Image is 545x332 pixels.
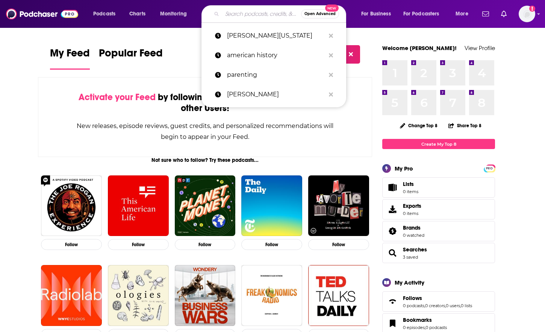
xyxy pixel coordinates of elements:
a: My Feed [50,47,90,70]
span: 0 items [403,211,421,216]
a: 0 podcasts [425,325,447,330]
span: Monitoring [160,9,187,19]
a: 0 podcasts [403,303,424,308]
img: Podchaser - Follow, Share and Rate Podcasts [6,7,78,21]
span: PRO [485,166,494,171]
img: Business Wars [175,265,236,326]
span: For Podcasters [403,9,439,19]
div: Not sure who to follow? Try these podcasts... [38,157,372,163]
a: 0 lists [461,303,472,308]
span: Lists [385,182,400,193]
a: Ologies with Alie Ward [108,265,169,326]
button: Show profile menu [519,6,535,22]
span: Follows [403,295,422,302]
a: Show notifications dropdown [498,8,510,20]
a: 3 saved [403,254,418,260]
button: Follow [241,239,302,250]
a: Brands [403,224,424,231]
img: This American Life [108,175,169,236]
span: Exports [403,203,421,209]
a: [PERSON_NAME][US_STATE] [201,26,346,46]
span: 0 items [403,189,418,194]
span: Brands [403,224,421,231]
button: open menu [88,8,125,20]
span: Brands [382,221,495,241]
img: TED Talks Daily [308,265,369,326]
span: More [456,9,468,19]
span: Bookmarks [403,317,432,323]
span: Popular Feed [99,47,163,64]
span: My Feed [50,47,90,64]
button: open menu [155,8,197,20]
button: Follow [108,239,169,250]
button: open menu [398,8,450,20]
a: Follows [403,295,472,302]
img: User Profile [519,6,535,22]
img: The Daily [241,175,302,236]
a: 0 users [446,303,460,308]
a: parenting [201,65,346,85]
a: [PERSON_NAME] [201,85,346,104]
span: Podcasts [93,9,115,19]
p: dr becky kennedy [227,85,325,104]
span: , [460,303,461,308]
button: Open AdvancedNew [301,9,339,18]
span: Exports [385,204,400,215]
span: Logged in as KShelton [519,6,535,22]
a: Exports [382,199,495,219]
a: Welcome [PERSON_NAME]! [382,44,457,52]
a: PRO [485,165,494,171]
button: Follow [308,239,369,250]
img: Planet Money [175,175,236,236]
img: Freakonomics Radio [241,265,302,326]
span: , [425,325,425,330]
div: New releases, episode reviews, guest credits, and personalized recommendations will begin to appe... [76,120,334,142]
p: George Washington [227,26,325,46]
button: open menu [356,8,400,20]
a: Show notifications dropdown [479,8,492,20]
span: Activate your Feed [79,91,156,103]
a: Bookmarks [403,317,447,323]
span: Follows [382,291,495,312]
a: Lists [382,177,495,198]
span: Charts [129,9,145,19]
a: 0 episodes [403,325,425,330]
div: My Activity [395,279,424,286]
button: open menu [450,8,478,20]
a: Searches [403,246,427,253]
a: Brands [385,226,400,236]
a: Searches [385,248,400,258]
img: The Joe Rogan Experience [41,175,102,236]
span: Lists [403,181,414,187]
span: Lists [403,181,418,187]
span: Searches [382,243,495,263]
a: Follows [385,296,400,307]
p: parenting [227,65,325,85]
button: Follow [41,239,102,250]
a: Bookmarks [385,318,400,329]
img: My Favorite Murder with Karen Kilgariff and Georgia Hardstark [308,175,369,236]
span: Open Advanced [304,12,336,16]
input: Search podcasts, credits, & more... [222,8,301,20]
a: Charts [124,8,150,20]
span: For Business [361,9,391,19]
button: Share Top 8 [448,118,482,133]
span: New [325,5,339,12]
img: Radiolab [41,265,102,326]
a: View Profile [465,44,495,52]
div: Search podcasts, credits, & more... [209,5,353,23]
a: 0 watched [403,233,424,238]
